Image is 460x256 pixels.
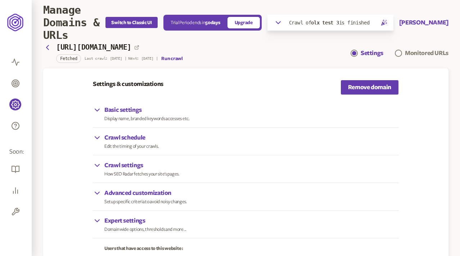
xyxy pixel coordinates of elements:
button: [PERSON_NAME] [399,18,448,27]
a: Monitored URLs [395,49,448,58]
p: Basic settings [104,106,190,114]
p: Setup specific criteria to avoid noisy changes. [104,199,187,205]
p: Crawl of is [289,20,370,26]
p: Domain wide options, thresholds and more... [104,227,186,232]
p: Users that have access to this website : [104,246,399,251]
p: Settings & customizations [93,80,163,88]
span: 50 days [205,20,220,25]
p: How SEO Radar fetches your site's pages. [104,171,180,177]
button: Crawl ofolx test 3is finished [267,15,393,31]
span: finished [347,20,370,26]
div: Settings [361,49,383,58]
a: Settings [351,49,383,58]
h3: [URL][DOMAIN_NAME] [56,43,131,51]
a: Upgrade [227,17,260,28]
button: Run crawl [161,56,182,61]
p: Last crawl: [DATE] | Next: [DATE] | [85,56,158,61]
p: Advanced customization [104,189,187,197]
div: Monitored URLs [405,49,448,58]
a: Remove domain [341,80,399,95]
button: Switch to Classic UI [105,17,157,28]
h1: Manage Domains & URLs [43,4,105,41]
p: Display name, branded keywords accesses etc. [104,116,190,122]
span: Fetched [60,55,77,62]
span: Soon: [9,148,22,156]
p: Edit the timing of your crawls. [104,143,159,149]
span: olx test 3 [311,20,339,26]
p: Expert settings [104,216,186,225]
p: Crawl settings [104,161,180,170]
p: Trial Period ends in [171,20,220,26]
p: Crawl schedule [104,133,159,142]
